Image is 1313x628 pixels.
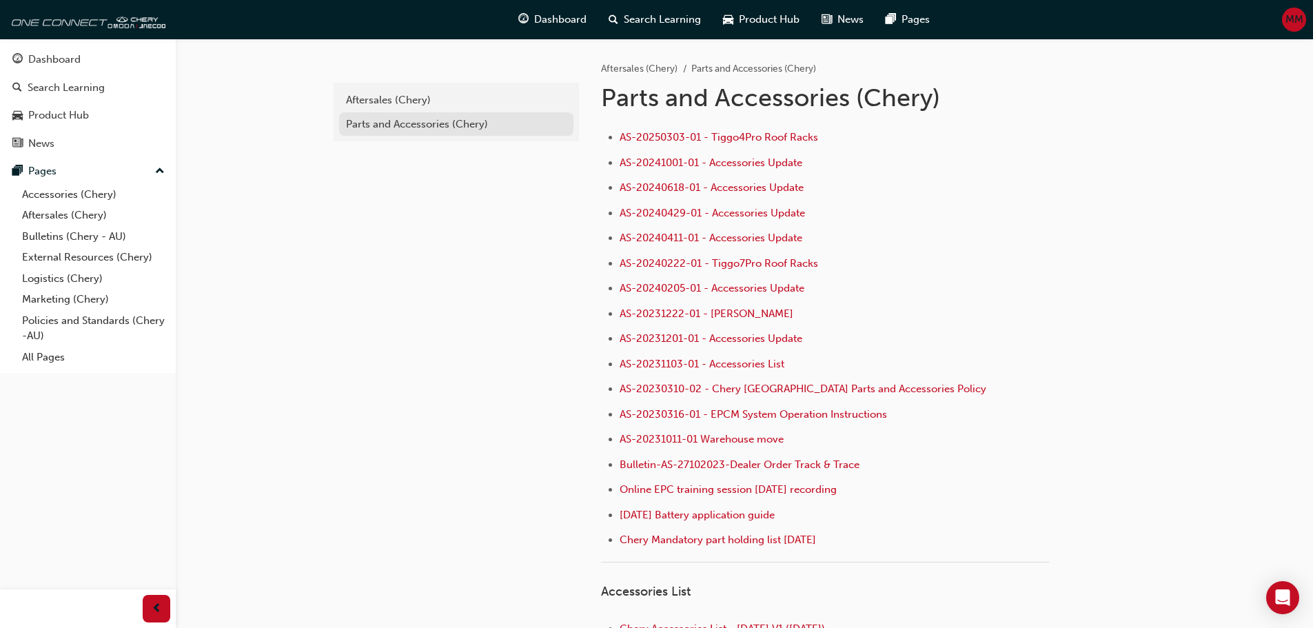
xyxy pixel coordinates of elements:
span: search-icon [609,11,618,28]
a: AS-20240222-01 - Tiggo7Pro Roof Racks [620,257,818,270]
span: Pages [902,12,930,28]
a: Dashboard [6,47,170,72]
span: Accessories List [601,584,691,599]
div: Product Hub [28,108,89,123]
a: search-iconSearch Learning [598,6,712,34]
span: up-icon [155,163,165,181]
span: guage-icon [518,11,529,28]
a: AS-20240411-01 - Accessories Update [620,232,802,244]
span: MM [1285,12,1303,28]
a: Logistics (Chery) [17,268,170,290]
a: Product Hub [6,103,170,128]
li: Parts and Accessories (Chery) [691,61,816,77]
a: guage-iconDashboard [507,6,598,34]
button: Pages [6,159,170,184]
a: Search Learning [6,75,170,101]
a: News [6,131,170,156]
span: search-icon [12,82,22,94]
a: AS-20240429-01 - Accessories Update [620,207,805,219]
a: AS-20231222-01 - [PERSON_NAME] [620,307,793,320]
a: Bulletins (Chery - AU) [17,226,170,247]
button: DashboardSearch LearningProduct HubNews [6,44,170,159]
div: Parts and Accessories (Chery) [346,117,567,132]
a: AS-20230316-01 - EPCM System Operation Instructions [620,408,887,421]
div: Search Learning [28,80,105,96]
span: car-icon [723,11,733,28]
a: AS-20231011-01 Warehouse move [620,433,784,445]
span: news-icon [822,11,832,28]
a: Parts and Accessories (Chery) [339,112,573,136]
a: AS-20240618-01 - Accessories Update [620,181,804,194]
div: Open Intercom Messenger [1266,581,1299,614]
a: Online EPC training session [DATE] recording [620,483,837,496]
span: prev-icon [152,600,162,618]
a: External Resources (Chery) [17,247,170,268]
a: Aftersales (Chery) [17,205,170,226]
a: Aftersales (Chery) [339,88,573,112]
a: AS-20231201-01 - Accessories Update [620,332,802,345]
a: Marketing (Chery) [17,289,170,310]
a: All Pages [17,347,170,368]
span: Dashboard [534,12,587,28]
a: AS-20231103-01 - Accessories List [620,358,784,370]
span: pages-icon [12,165,23,178]
img: oneconnect [7,6,165,33]
span: car-icon [12,110,23,122]
div: Pages [28,163,57,179]
span: Search Learning [624,12,701,28]
button: MM [1282,8,1306,32]
span: News [837,12,864,28]
a: car-iconProduct Hub [712,6,811,34]
a: Bulletin-AS-27102023-Dealer Order Track & Trace [620,458,859,471]
span: news-icon [12,138,23,150]
span: Product Hub [739,12,800,28]
a: AS-20240205-01 - Accessories Update [620,282,804,294]
span: guage-icon [12,54,23,66]
a: AS-20250303-01 - Tiggo4Pro Roof Racks [620,131,818,143]
a: Policies and Standards (Chery -AU) [17,310,170,347]
a: AS-20241001-01 - Accessories Update [620,156,802,169]
a: Accessories (Chery) [17,184,170,205]
div: Dashboard [28,52,81,68]
a: [DATE] Battery application guide [620,509,775,521]
a: Aftersales (Chery) [601,63,678,74]
a: pages-iconPages [875,6,941,34]
h1: Parts and Accessories (Chery) [601,83,1053,113]
a: news-iconNews [811,6,875,34]
a: AS-20230310-02 - Chery [GEOGRAPHIC_DATA] Parts and Accessories Policy [620,383,986,395]
div: Aftersales (Chery) [346,92,567,108]
a: Chery Mandatory part holding list [DATE] [620,534,816,546]
div: News [28,136,54,152]
span: pages-icon [886,11,896,28]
